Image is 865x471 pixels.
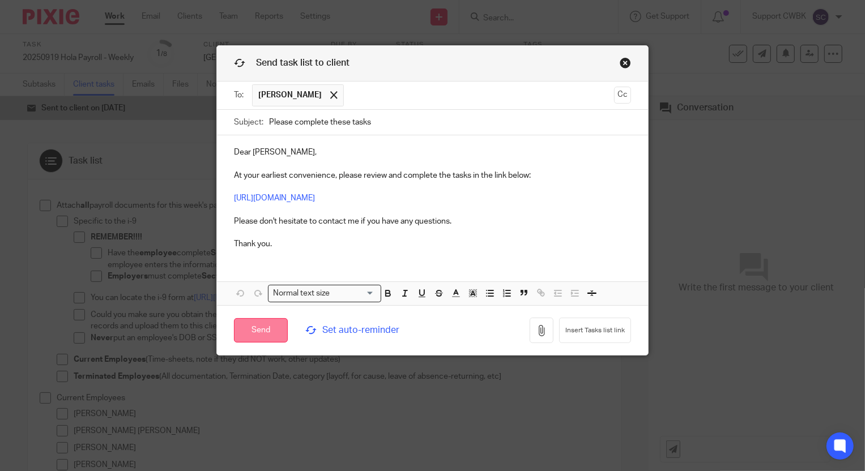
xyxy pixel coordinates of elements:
[234,318,288,342] input: Send
[559,318,631,343] button: Insert Tasks list link
[565,326,625,335] span: Insert Tasks list link
[234,147,632,250] p: Dear [PERSON_NAME], At your earliest convenience, please review and complete the tasks in the lin...
[234,194,315,202] a: [URL][DOMAIN_NAME]
[268,285,381,302] div: Search for option
[305,324,423,337] span: Set auto-reminder
[334,288,374,299] input: Search for option
[258,89,322,101] span: [PERSON_NAME]
[234,117,263,128] label: Subject:
[614,87,631,104] button: Cc
[271,288,333,299] span: Normal text size
[234,89,246,101] label: To:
